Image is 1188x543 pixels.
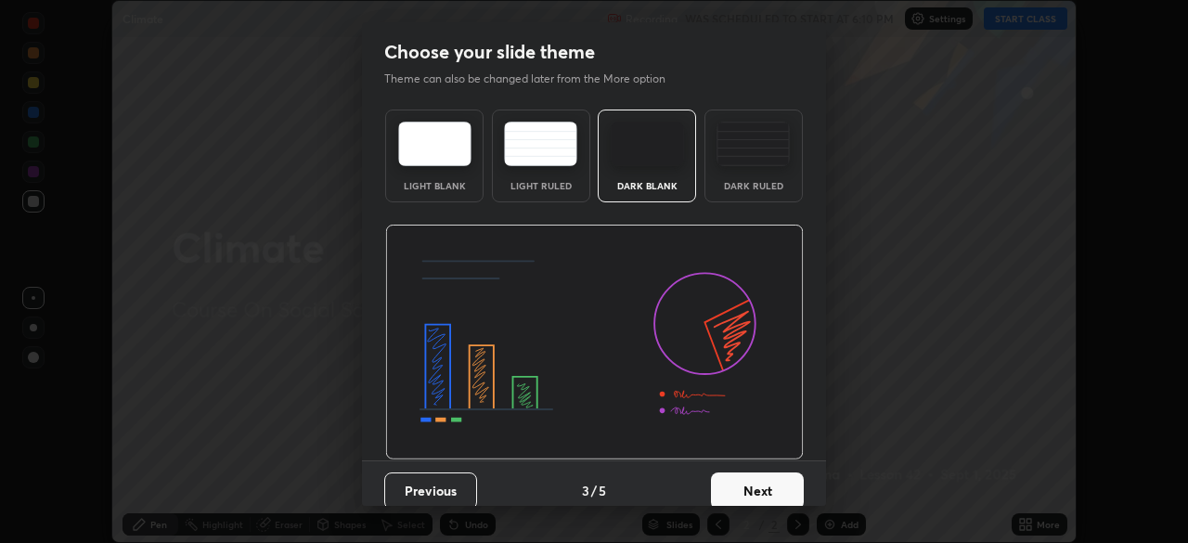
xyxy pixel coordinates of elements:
p: Theme can also be changed later from the More option [384,71,685,87]
div: Light Ruled [504,181,578,190]
img: lightTheme.e5ed3b09.svg [398,122,471,166]
button: Next [711,472,804,510]
img: darkRuledTheme.de295e13.svg [717,122,790,166]
img: darkTheme.f0cc69e5.svg [611,122,684,166]
h2: Choose your slide theme [384,40,595,64]
img: darkThemeBanner.d06ce4a2.svg [385,225,804,460]
div: Dark Blank [610,181,684,190]
button: Previous [384,472,477,510]
img: lightRuledTheme.5fabf969.svg [504,122,577,166]
h4: 5 [599,481,606,500]
h4: 3 [582,481,589,500]
div: Dark Ruled [717,181,791,190]
h4: / [591,481,597,500]
div: Light Blank [397,181,471,190]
